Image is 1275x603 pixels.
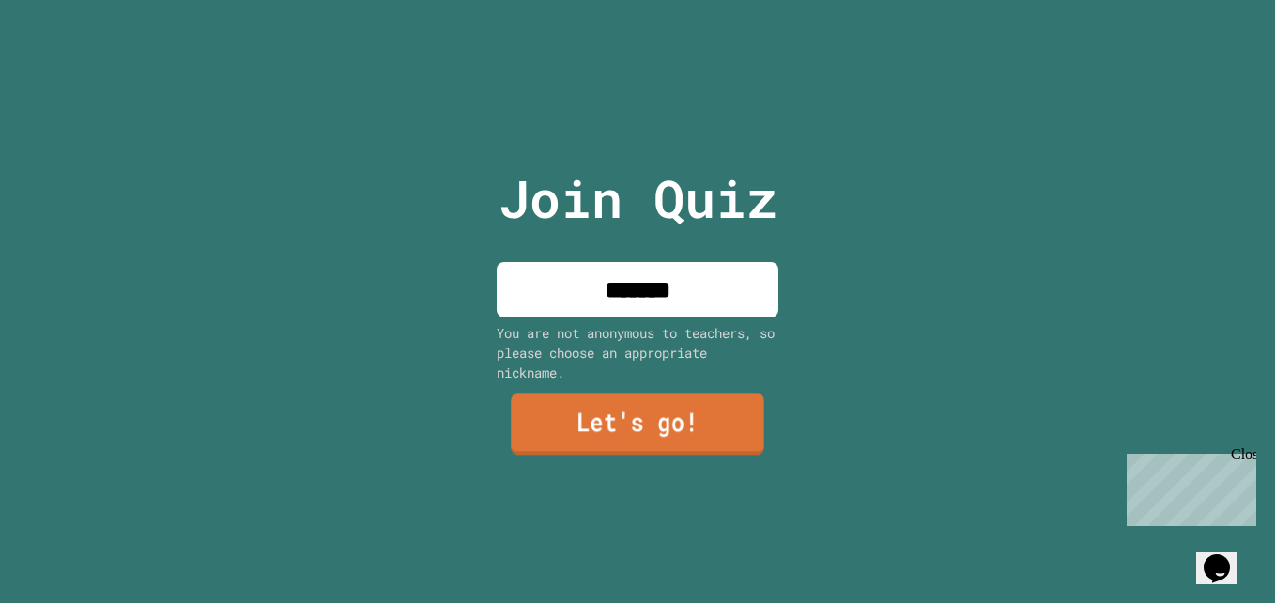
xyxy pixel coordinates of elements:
[1119,446,1256,526] iframe: chat widget
[499,160,777,238] p: Join Quiz
[497,323,778,382] div: You are not anonymous to teachers, so please choose an appropriate nickname.
[511,393,764,455] a: Let's go!
[1196,528,1256,584] iframe: chat widget
[8,8,130,119] div: Chat with us now!Close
